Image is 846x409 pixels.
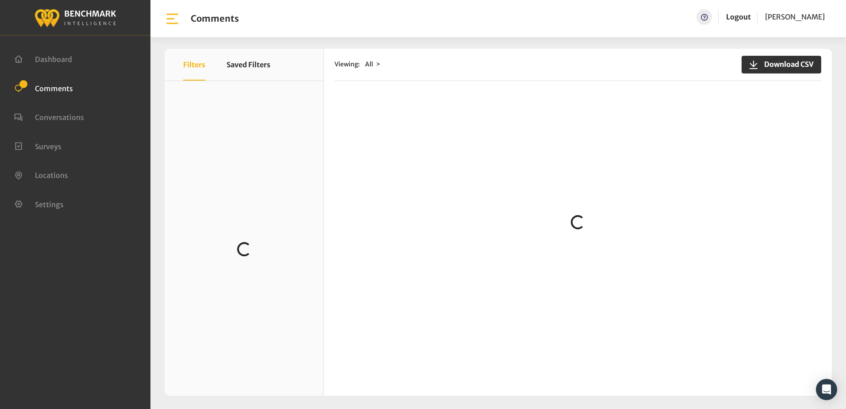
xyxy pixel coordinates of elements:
h1: Comments [191,13,239,24]
a: Logout [726,9,751,25]
a: Locations [14,170,68,179]
a: Comments [14,83,73,92]
span: All [365,60,373,68]
span: Download CSV [759,59,814,69]
a: Surveys [14,141,62,150]
span: Surveys [35,142,62,150]
a: [PERSON_NAME] [765,9,825,25]
span: Comments [35,84,73,93]
button: Saved Filters [227,49,270,81]
a: Settings [14,199,64,208]
a: Logout [726,12,751,21]
span: [PERSON_NAME] [765,12,825,21]
div: Open Intercom Messenger [816,379,837,400]
button: Filters [183,49,205,81]
button: Download CSV [742,56,821,73]
span: Viewing: [335,60,360,69]
img: benchmark [34,7,116,28]
a: Dashboard [14,54,72,63]
span: Dashboard [35,55,72,64]
span: Conversations [35,113,84,122]
a: Conversations [14,112,84,121]
span: Locations [35,171,68,180]
span: Settings [35,200,64,208]
img: bar [165,11,180,27]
